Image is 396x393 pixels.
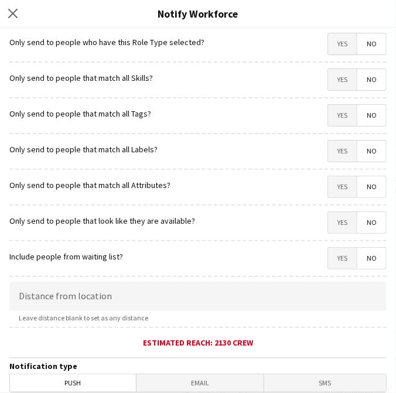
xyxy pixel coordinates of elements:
span: No [357,176,386,197]
label: Only send to people who have this Role Type selected? [9,37,204,47]
span: Leave distance blank to set as any distance [9,313,158,322]
span: No [357,248,386,269]
span: No [357,105,386,126]
label: Include people from waiting list? [9,251,123,262]
label: Only send to people that match all Attributes? [9,180,170,190]
div: Estimated reach: 2130 crew [9,337,387,348]
span: Yes [328,69,357,90]
span: SMS [264,374,386,392]
label: Only send to people that match all Tags? [9,108,151,119]
span: Email [136,374,264,392]
span: Yes [328,212,357,233]
label: Only send to people that match all Labels? [9,144,158,155]
span: No [357,69,386,90]
span: No [357,212,386,233]
span: Push [10,374,136,392]
span: No [357,141,386,162]
span: Yes [328,105,357,126]
h3: Notification type [9,361,387,371]
label: Only send to people that match all Skills? [9,73,153,83]
span: No [357,33,386,54]
label: Only send to people that look like they are available? [9,216,195,226]
span: Yes [328,248,357,269]
span: Yes [328,141,357,162]
span: Yes [328,176,357,197]
span: Yes [328,33,357,54]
